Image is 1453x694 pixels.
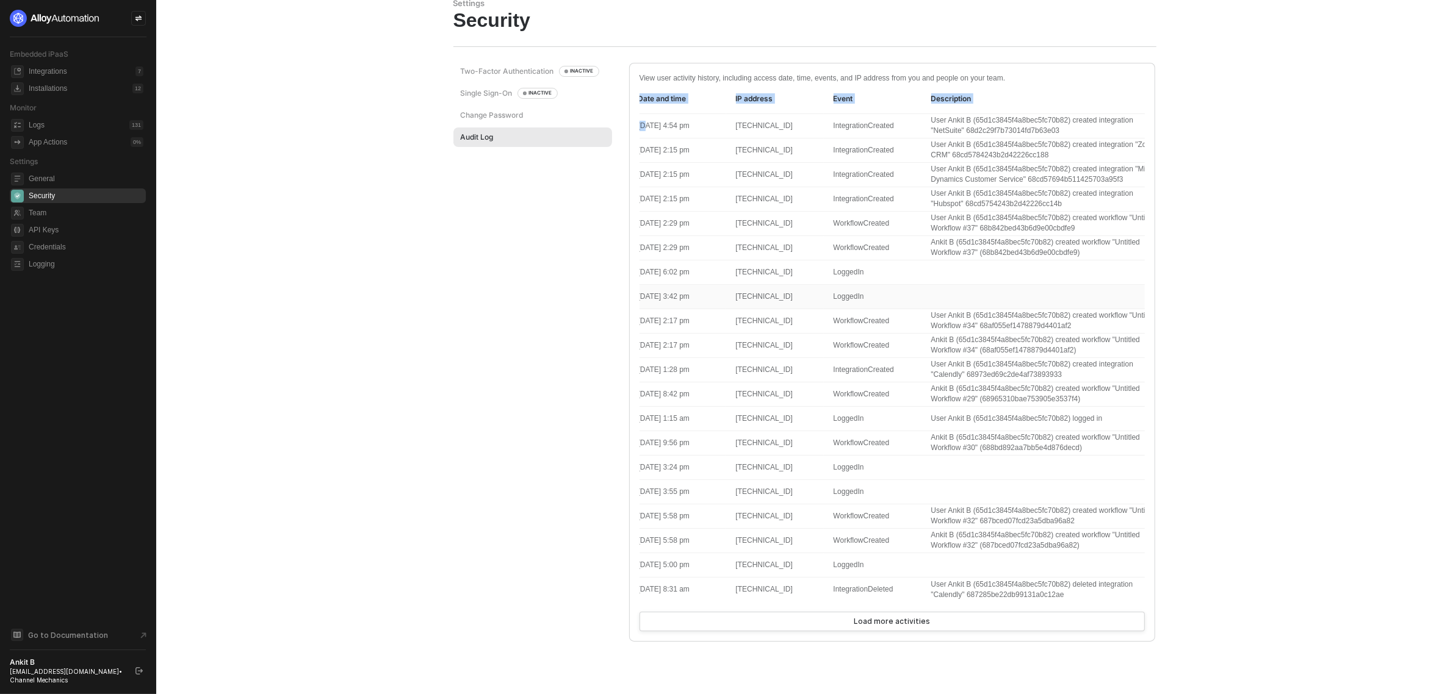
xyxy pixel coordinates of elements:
[11,224,24,237] span: api-key
[135,667,143,674] span: logout
[824,187,921,212] td: IntegrationCreated
[726,84,824,114] th: IP address
[135,15,142,22] span: icon-swap
[726,138,824,163] td: [TECHNICAL_ID]
[726,285,824,309] td: [TECHNICAL_ID]
[29,120,45,131] div: Logs
[10,10,146,27] a: logo
[921,504,1178,529] td: User Ankit B (65d1c3845f4a8bec5fc70b82) created workflow "Untitled Workflow #32" 687bced07fcd23a5...
[824,382,921,407] td: WorkflowCreated
[726,358,824,382] td: [TECHNICAL_ID]
[726,456,824,480] td: [TECHNICAL_ID]
[10,157,38,166] span: Settings
[629,431,726,456] td: [DATE] 9:56 pm
[629,578,726,602] td: [DATE] 8:31 am
[629,285,726,309] td: [DATE] 3:42 pm
[11,241,24,254] span: credentials
[135,66,143,76] div: 7
[726,553,824,578] td: [TECHNICAL_ID]
[640,612,1145,631] button: Load more activities
[726,212,824,236] td: [TECHNICAL_ID]
[11,65,24,78] span: integrations
[921,163,1178,187] td: User Ankit B (65d1c3845f4a8bec5fc70b82) created integration "Microsoft Dynamics Customer Service"...
[726,187,824,212] td: [TECHNICAL_ID]
[824,456,921,480] td: LoggedIn
[726,431,824,456] td: [TECHNICAL_ID]
[824,84,921,114] th: Event
[11,629,23,641] span: documentation
[28,630,108,640] span: Go to Documentation
[824,480,921,504] td: LoggedIn
[921,382,1178,407] td: Ankit B (65d1c3845f4a8bec5fc70b82) created workflow "Untitled Workflow #29" (68965310bae753905e35...
[461,88,558,98] div: Single Sign-On
[629,309,726,334] td: [DATE] 2:17 pm
[129,120,143,130] div: 131
[629,553,726,578] td: [DATE] 5:00 pm
[921,187,1178,212] td: User Ankit B (65d1c3845f4a8bec5fc70b82) created integration "Hubspot" 68cd5754243b2d42226cc14b
[629,334,726,358] td: [DATE] 2:17 pm
[824,236,921,260] td: WorkflowCreated
[854,617,930,626] div: Load more activities
[726,114,824,138] td: [TECHNICAL_ID]
[824,163,921,187] td: IntegrationCreated
[461,110,524,120] div: Change Password
[824,309,921,334] td: WorkflowCreated
[921,529,1178,553] td: Ankit B (65d1c3845f4a8bec5fc70b82) created workflow "Untitled Workflow #32" (687bced07fcd23a5dba9...
[921,309,1178,334] td: User Ankit B (65d1c3845f4a8bec5fc70b82) created workflow "Untitled Workflow #34" 68af055ef1478879...
[629,187,726,212] td: [DATE] 2:15 pm
[726,309,824,334] td: [TECHNICAL_ID]
[10,667,124,684] div: [EMAIL_ADDRESS][DOMAIN_NAME] • Channel Mechanics
[629,382,726,407] td: [DATE] 8:42 pm
[921,578,1178,602] td: User Ankit B (65d1c3845f4a8bec5fc70b82) deleted integration "Calendly" 687285be22db99131a0c12ae
[10,628,146,642] a: Knowledge Base
[921,358,1178,382] td: User Ankit B (65d1c3845f4a8bec5fc70b82) created integration "Calendly" 68973ed69c2de4af73893933
[824,407,921,431] td: LoggedIn
[921,114,1178,138] td: User Ankit B (65d1c3845f4a8bec5fc70b82) created integration "NetSuite" 68d2c29f7b73014fd7b63e03
[11,119,24,132] span: icon-logs
[824,578,921,602] td: IntegrationDeleted
[11,173,24,185] span: general
[11,136,24,149] span: icon-app-actions
[10,49,68,59] span: Embedded iPaaS
[629,358,726,382] td: [DATE] 1:28 pm
[824,114,921,138] td: IntegrationCreated
[824,260,921,285] td: LoggedIn
[29,257,143,271] span: Logging
[29,66,67,77] div: Integrations
[726,260,824,285] td: [TECHNICAL_ID]
[629,212,726,236] td: [DATE] 2:29 pm
[921,334,1178,358] td: Ankit B (65d1c3845f4a8bec5fc70b82) created workflow "Untitled Workflow #34" (68af055ef1478879d440...
[824,358,921,382] td: IntegrationCreated
[921,407,1178,431] td: User Ankit B (65d1c3845f4a8bec5fc70b82) logged in
[629,114,726,138] td: [DATE] 4:54 pm
[726,504,824,529] td: [TECHNICAL_ID]
[824,529,921,553] td: WorkflowCreated
[461,132,494,142] div: Audit Log
[824,504,921,529] td: WorkflowCreated
[11,258,24,271] span: logging
[11,190,24,202] span: security
[10,10,100,27] img: logo
[131,137,143,147] div: 0 %
[517,88,558,98] div: INACTIVE
[726,407,824,431] td: [TECHNICAL_ID]
[10,103,37,112] span: Monitor
[921,236,1178,260] td: Ankit B (65d1c3845f4a8bec5fc70b82) created workflow "Untitled Workflow #37" (68b842bed43b6d9e00cb...
[29,171,143,186] span: General
[824,431,921,456] td: WorkflowCreated
[726,236,824,260] td: [TECHNICAL_ID]
[629,163,726,187] td: [DATE] 2:15 pm
[726,578,824,602] td: [TECHNICAL_ID]
[29,188,143,203] span: Security
[29,240,143,254] span: Credentials
[29,206,143,220] span: Team
[629,84,726,114] th: Date and time
[11,207,24,220] span: team
[629,407,726,431] td: [DATE] 1:15 am
[10,657,124,667] div: Ankit B
[824,334,921,358] td: WorkflowCreated
[629,456,726,480] td: [DATE] 3:24 pm
[726,334,824,358] td: [TECHNICAL_ID]
[824,553,921,578] td: LoggedIn
[29,223,143,237] span: API Keys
